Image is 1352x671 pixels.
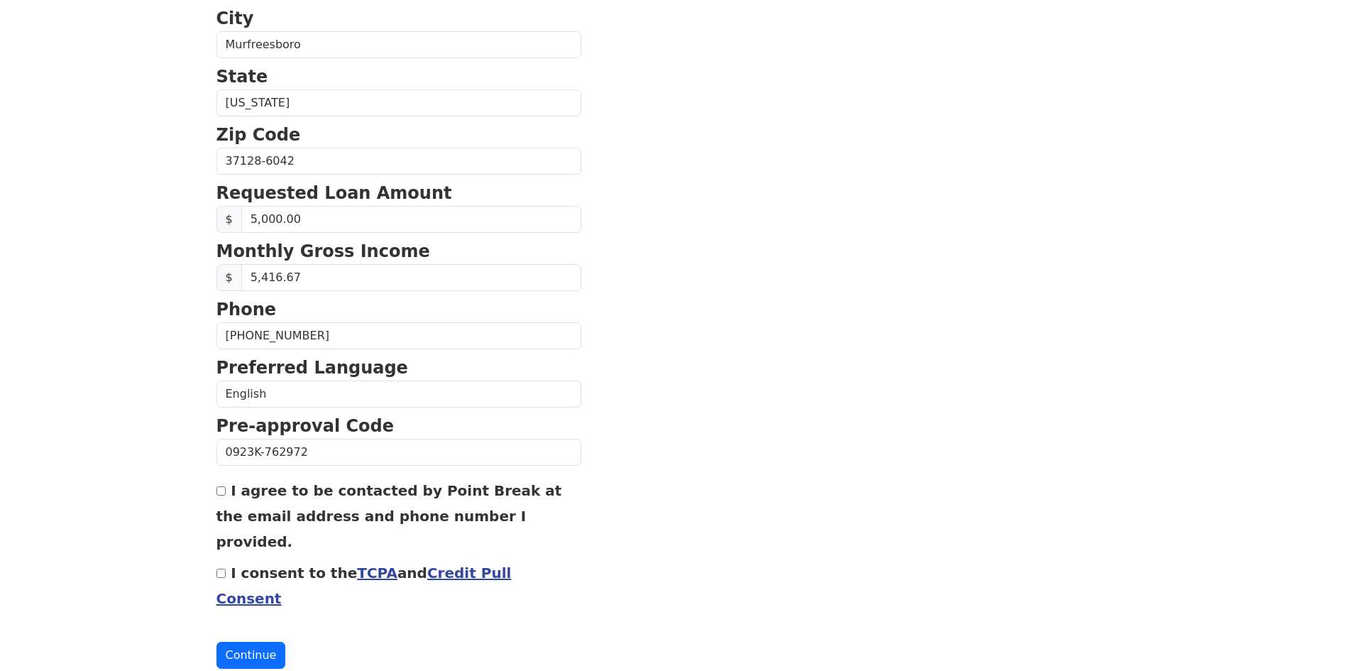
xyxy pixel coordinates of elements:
[216,9,254,28] strong: City
[216,300,277,320] strong: Phone
[216,148,581,175] input: Zip Code
[216,206,242,233] span: $
[216,183,452,203] strong: Requested Loan Amount
[216,482,562,550] label: I agree to be contacted by Point Break at the email address and phone number I provided.
[216,239,581,264] p: Monthly Gross Income
[216,416,395,436] strong: Pre-approval Code
[216,642,286,669] button: Continue
[241,264,581,291] input: Monthly Gross Income
[216,564,512,607] label: I consent to the and
[216,67,268,87] strong: State
[216,264,242,291] span: $
[216,31,581,58] input: City
[241,206,581,233] input: Requested Loan Amount
[216,439,581,466] input: Pre-approval Code
[216,125,301,145] strong: Zip Code
[216,358,408,378] strong: Preferred Language
[357,564,397,582] a: TCPA
[216,322,581,349] input: Phone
